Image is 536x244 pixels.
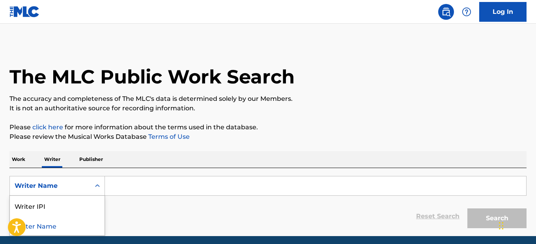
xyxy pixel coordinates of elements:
img: MLC Logo [9,6,40,17]
div: Writer IPI [10,196,105,216]
a: click here [32,123,63,131]
p: Please review the Musical Works Database [9,132,527,142]
a: Terms of Use [147,133,190,140]
p: It is not an authoritative source for recording information. [9,104,527,113]
div: Slepen [499,214,504,238]
p: Please for more information about the terms used in the database. [9,123,527,132]
p: The accuracy and completeness of The MLC's data is determined solely by our Members. [9,94,527,104]
h1: The MLC Public Work Search [9,65,295,89]
div: Help [459,4,474,20]
p: Work [9,151,28,168]
p: Writer [42,151,63,168]
a: Public Search [438,4,454,20]
p: Publisher [77,151,105,168]
a: Log In [479,2,527,22]
div: Writer Name [15,181,86,191]
form: Search Form [9,176,527,232]
div: Writer Name [10,216,105,235]
iframe: Chat Widget [497,206,536,244]
div: Chatwidget [497,206,536,244]
img: search [441,7,451,17]
img: help [462,7,471,17]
